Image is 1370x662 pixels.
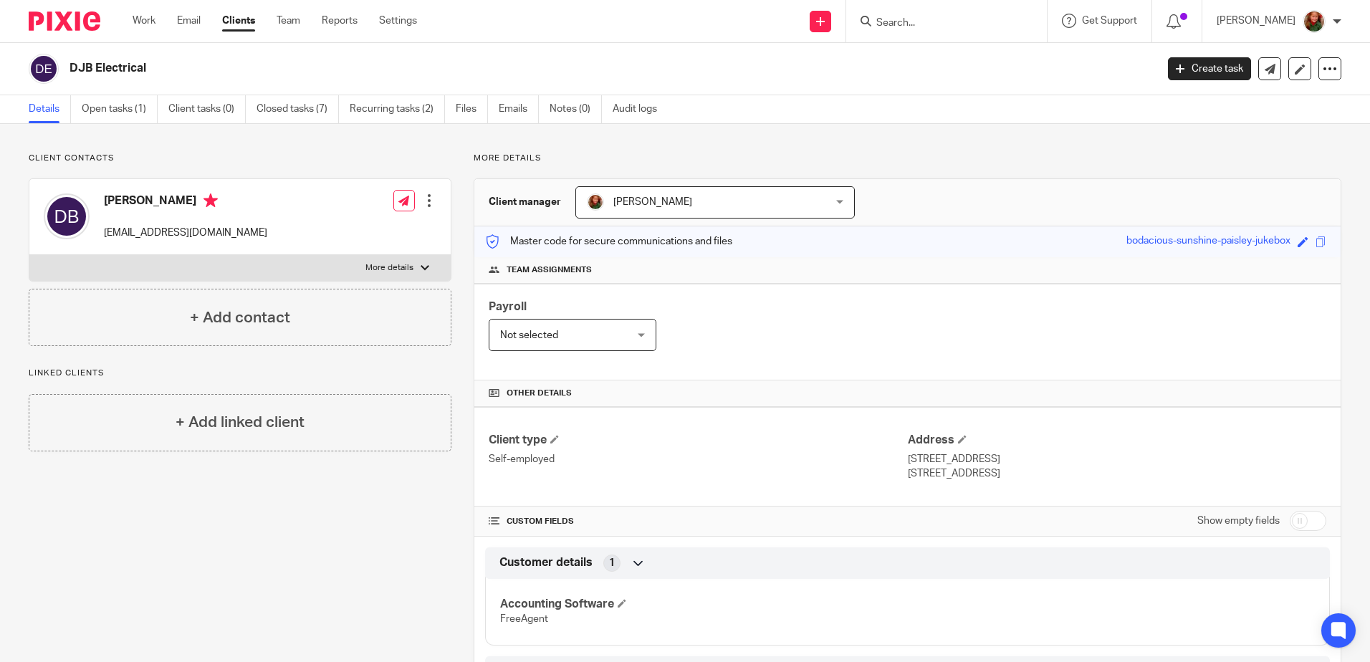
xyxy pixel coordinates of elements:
[133,14,155,28] a: Work
[277,14,300,28] a: Team
[908,452,1326,466] p: [STREET_ADDRESS]
[104,226,267,240] p: [EMAIL_ADDRESS][DOMAIN_NAME]
[1197,514,1280,528] label: Show empty fields
[609,556,615,570] span: 1
[456,95,488,123] a: Files
[500,597,907,612] h4: Accounting Software
[489,433,907,448] h4: Client type
[500,330,558,340] span: Not selected
[1168,57,1251,80] a: Create task
[489,301,527,312] span: Payroll
[29,368,451,379] p: Linked clients
[365,262,413,274] p: More details
[177,14,201,28] a: Email
[176,411,305,433] h4: + Add linked client
[875,17,1004,30] input: Search
[489,452,907,466] p: Self-employed
[499,95,539,123] a: Emails
[485,234,732,249] p: Master code for secure communications and files
[1217,14,1295,28] p: [PERSON_NAME]
[1082,16,1137,26] span: Get Support
[190,307,290,329] h4: + Add contact
[550,95,602,123] a: Notes (0)
[257,95,339,123] a: Closed tasks (7)
[1303,10,1326,33] img: sallycropped.JPG
[82,95,158,123] a: Open tasks (1)
[500,614,548,624] span: FreeAgent
[350,95,445,123] a: Recurring tasks (2)
[168,95,246,123] a: Client tasks (0)
[474,153,1341,164] p: More details
[507,388,572,399] span: Other details
[379,14,417,28] a: Settings
[29,95,71,123] a: Details
[489,195,561,209] h3: Client manager
[29,153,451,164] p: Client contacts
[1126,234,1290,250] div: bodacious-sunshine-paisley-jukebox
[613,95,668,123] a: Audit logs
[507,264,592,276] span: Team assignments
[44,193,90,239] img: svg%3E
[908,433,1326,448] h4: Address
[203,193,218,208] i: Primary
[587,193,604,211] img: sallycropped.JPG
[613,197,692,207] span: [PERSON_NAME]
[322,14,358,28] a: Reports
[104,193,267,211] h4: [PERSON_NAME]
[499,555,593,570] span: Customer details
[222,14,255,28] a: Clients
[489,516,907,527] h4: CUSTOM FIELDS
[29,11,100,31] img: Pixie
[908,466,1326,481] p: [STREET_ADDRESS]
[29,54,59,84] img: svg%3E
[70,61,931,76] h2: DJB Electrical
